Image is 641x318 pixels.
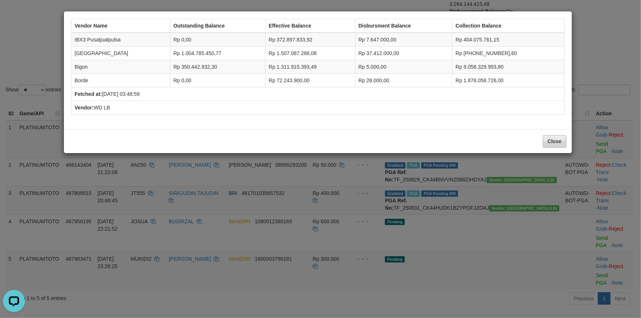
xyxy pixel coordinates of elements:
[453,60,565,74] td: Rp 9.058.329.993,80
[75,105,94,111] b: Vendor:
[170,60,266,74] td: Rp 350.442.932,30
[266,47,355,60] td: Rp 1.507.087.288,08
[170,33,266,47] td: Rp 0,00
[453,33,565,47] td: Rp 404.075.761,15
[355,74,453,87] td: Rp 28.000,00
[266,19,355,33] th: Effective Balance
[170,19,266,33] th: Outstanding Balance
[266,74,355,87] td: Rp 72.243.900,00
[72,74,170,87] td: Borde
[355,19,453,33] th: Disbursment Balance
[355,47,453,60] td: Rp 37.412.000,00
[72,101,565,115] td: WD LB
[72,87,565,101] td: [DATE] 03:48:59
[453,19,565,33] th: Collection Balance
[170,74,266,87] td: Rp 0,00
[355,33,453,47] td: Rp 7.647.000,00
[72,19,170,33] th: Vendor Name
[355,60,453,74] td: Rp 5.000,00
[75,91,102,97] b: Fetched at:
[453,47,565,60] td: Rp [PHONE_NUMBER],60
[543,135,566,148] button: Close
[72,60,170,74] td: Bigon
[453,74,565,87] td: Rp 1.878.058.726,00
[72,33,170,47] td: IBX3 Pusatjualpulsa
[72,47,170,60] td: [GEOGRAPHIC_DATA]
[266,60,355,74] td: Rp 1.311.915.393,49
[3,3,25,25] button: Open LiveChat chat widget
[266,33,355,47] td: Rp 372.897.833,92
[170,47,266,60] td: Rp 1.004.785.450,77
